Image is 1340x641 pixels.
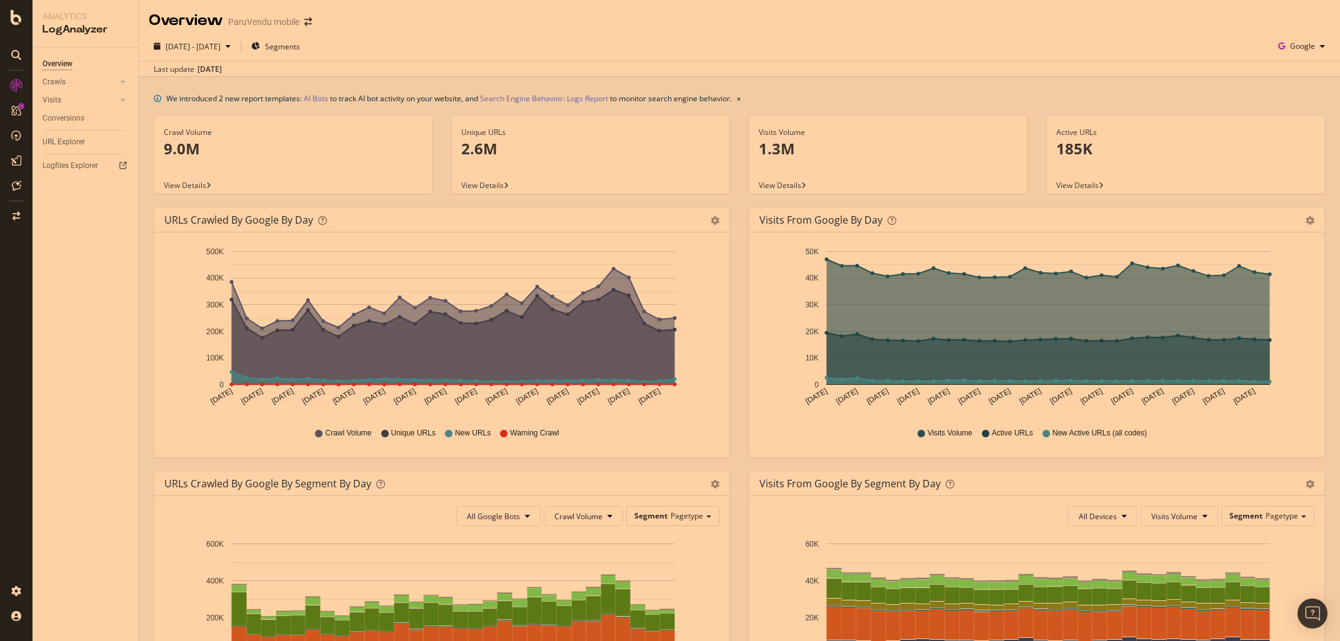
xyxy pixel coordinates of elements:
p: 185K [1056,138,1315,159]
button: Segments [246,36,305,56]
div: gear [711,216,719,225]
text: [DATE] [957,387,982,406]
a: Logfiles Explorer [42,159,129,172]
div: Open Intercom Messenger [1297,599,1327,629]
span: New Active URLs (all codes) [1052,428,1147,439]
text: 60K [806,540,819,549]
text: [DATE] [1140,387,1165,406]
text: [DATE] [301,387,326,406]
text: [DATE] [576,387,601,406]
text: [DATE] [1049,387,1074,406]
button: close banner [734,89,744,107]
div: Crawls [42,76,66,89]
div: gear [1306,216,1314,225]
div: Conversions [42,112,84,125]
text: [DATE] [1109,387,1134,406]
text: [DATE] [270,387,295,406]
button: Visits Volume [1141,506,1218,526]
text: [DATE] [987,387,1012,406]
text: 200K [206,614,224,623]
div: URL Explorer [42,136,85,149]
text: [DATE] [209,387,234,406]
div: Visits [42,94,61,107]
button: All Google Bots [456,506,541,526]
div: Visits from Google by day [759,214,882,226]
a: Overview [42,57,129,71]
span: All Devices [1079,511,1117,522]
div: Active URLs [1056,127,1315,138]
p: 2.6M [461,138,720,159]
text: 100K [206,354,224,362]
text: [DATE] [1232,387,1257,406]
span: All Google Bots [467,511,520,522]
text: 200K [206,327,224,336]
span: Segment [1229,510,1262,521]
text: [DATE] [423,387,448,406]
text: 40K [806,274,819,283]
span: Google [1290,41,1315,51]
text: 30K [806,301,819,309]
p: 1.3M [759,138,1017,159]
div: Visits Volume [759,127,1017,138]
button: Google [1273,36,1330,56]
div: [DATE] [197,64,222,75]
button: [DATE] - [DATE] [149,36,236,56]
text: [DATE] [896,387,921,406]
div: gear [1306,480,1314,489]
text: [DATE] [865,387,890,406]
text: 40K [806,577,819,585]
div: Overview [42,57,72,71]
text: [DATE] [1171,387,1196,406]
a: AI Bots [304,92,328,105]
div: URLs Crawled by Google By Segment By Day [164,477,371,490]
span: New URLs [455,428,491,439]
div: Logfiles Explorer [42,159,98,172]
a: URL Explorer [42,136,129,149]
div: arrow-right-arrow-left [304,17,312,26]
text: 500K [206,247,224,256]
text: [DATE] [1201,387,1226,406]
text: [DATE] [392,387,417,406]
span: Active URLs [992,428,1033,439]
text: 0 [814,380,819,389]
text: [DATE] [454,387,479,406]
a: Search Engine Behavior: Logs Report [480,92,608,105]
text: [DATE] [1079,387,1104,406]
span: View Details [1056,180,1099,191]
text: 50K [806,247,819,256]
text: [DATE] [804,387,829,406]
div: Analytics [42,10,128,22]
svg: A chart. [164,242,719,416]
div: Overview [149,10,223,31]
span: View Details [461,180,504,191]
text: 10K [806,354,819,362]
span: Visits Volume [1151,511,1197,522]
div: Last update [154,64,222,75]
text: [DATE] [637,387,662,406]
text: 300K [206,301,224,309]
span: View Details [164,180,206,191]
text: [DATE] [545,387,570,406]
a: Visits [42,94,117,107]
span: Unique URLs [391,428,436,439]
div: Crawl Volume [164,127,422,138]
span: [DATE] - [DATE] [166,41,221,52]
text: 20K [806,327,819,336]
span: Segment [634,510,667,521]
span: Visits Volume [927,428,972,439]
span: Segments [265,41,300,52]
div: ParuVendu mobile [228,16,299,28]
span: Warning Crawl [510,428,559,439]
text: [DATE] [239,387,264,406]
text: [DATE] [1018,387,1043,406]
div: gear [711,480,719,489]
text: [DATE] [606,387,631,406]
svg: A chart. [759,242,1314,416]
text: [DATE] [514,387,539,406]
text: 400K [206,274,224,283]
a: Conversions [42,112,129,125]
text: [DATE] [331,387,356,406]
div: info banner [154,92,1325,105]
